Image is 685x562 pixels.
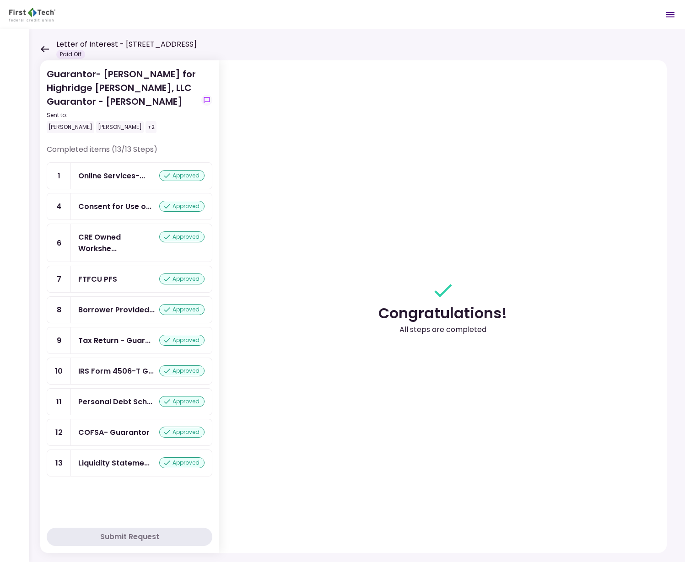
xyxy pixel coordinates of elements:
[47,121,94,133] div: [PERSON_NAME]
[159,273,205,284] div: approved
[47,193,212,220] a: 4Consent for Use of Electronic Signatures and Electronic Disclosures Agreementapproved
[47,358,212,385] a: 10IRS Form 4506-T Guarantorapproved
[56,50,85,59] div: Paid Off
[47,296,212,323] a: 8Borrower Provided PFSapproved
[146,121,156,133] div: +2
[9,8,55,21] img: Partner icon
[78,335,151,346] div: Tax Return - Guarantor
[78,427,150,438] div: COFSA- Guarantor
[159,304,205,315] div: approved
[159,396,205,407] div: approved
[47,193,71,219] div: 4
[201,95,212,106] button: show-messages
[659,4,681,26] button: Open menu
[47,528,212,546] button: Submit Request
[96,121,144,133] div: [PERSON_NAME]
[56,39,197,50] h1: Letter of Interest - [STREET_ADDRESS]
[159,427,205,438] div: approved
[159,365,205,376] div: approved
[47,224,71,262] div: 6
[47,419,212,446] a: 12COFSA- Guarantorapproved
[378,302,507,324] div: Congratulations!
[78,304,155,316] div: Borrower Provided PFS
[47,162,212,189] a: 1Online Services- Consent for Use of Electronic Signatures and Electronic Disclosures Agreementap...
[47,389,71,415] div: 11
[78,396,152,407] div: Personal Debt Schedule
[78,457,150,469] div: Liquidity Statements - Guarantor
[47,297,71,323] div: 8
[78,170,145,182] div: Online Services- Consent for Use of Electronic Signatures and Electronic Disclosures Agreement
[47,266,71,292] div: 7
[47,388,212,415] a: 11Personal Debt Scheduleapproved
[47,224,212,262] a: 6CRE Owned Worksheetapproved
[47,111,198,119] div: Sent to:
[47,327,212,354] a: 9Tax Return - Guarantorapproved
[78,201,151,212] div: Consent for Use of Electronic Signatures and Electronic Disclosures Agreement
[100,531,159,542] div: Submit Request
[47,266,212,293] a: 7FTFCU PFSapproved
[159,457,205,468] div: approved
[47,358,71,384] div: 10
[47,419,71,445] div: 12
[47,163,71,189] div: 1
[159,335,205,346] div: approved
[78,231,159,254] div: CRE Owned Worksheet
[159,231,205,242] div: approved
[47,450,212,476] a: 13Liquidity Statements - Guarantorapproved
[47,67,198,133] div: Guarantor- [PERSON_NAME] for Highridge [PERSON_NAME], LLC Guarantor - [PERSON_NAME]
[47,450,71,476] div: 13
[47,144,212,162] div: Completed items (13/13 Steps)
[159,170,205,181] div: approved
[399,324,486,335] div: All steps are completed
[159,201,205,212] div: approved
[47,327,71,353] div: 9
[78,365,154,377] div: IRS Form 4506-T Guarantor
[78,273,117,285] div: FTFCU PFS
